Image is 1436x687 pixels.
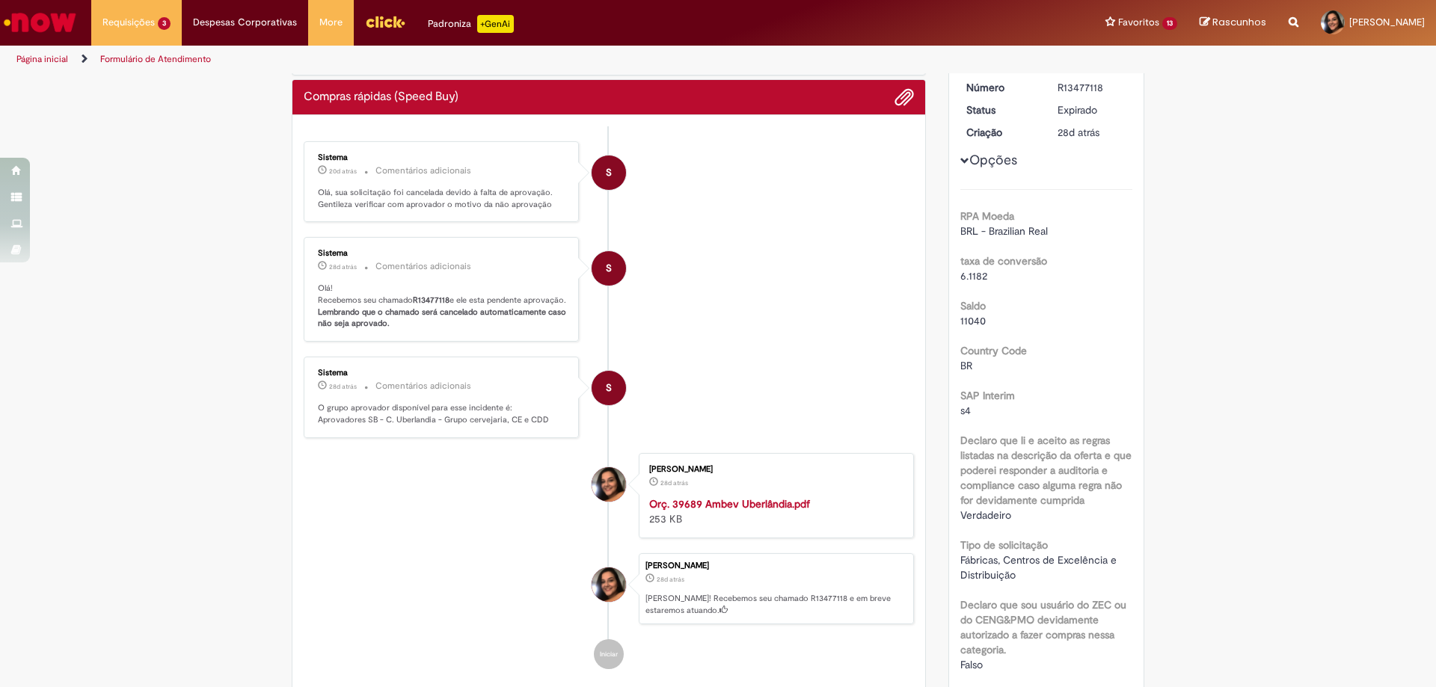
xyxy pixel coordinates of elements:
[304,90,458,104] h2: Compras rápidas (Speed Buy) Histórico de tíquete
[375,260,471,273] small: Comentários adicionais
[16,53,68,65] a: Página inicial
[960,269,987,283] span: 6.1182
[660,478,688,487] span: 28d atrás
[329,382,357,391] time: 03/09/2025 14:06:57
[606,250,612,286] span: S
[960,224,1048,238] span: BRL - Brazilian Real
[960,314,986,327] span: 11040
[100,53,211,65] a: Formulário de Atendimento
[318,153,567,162] div: Sistema
[960,598,1126,656] b: Declaro que sou usuário do ZEC ou do CENG&PMO devidamente autorizado a fazer compras nessa catego...
[960,344,1027,357] b: Country Code
[592,251,626,286] div: System
[1118,15,1159,30] span: Favoritos
[960,404,971,417] span: s4
[592,467,626,502] div: Ariane Piccolo Gussi
[960,254,1047,268] b: taxa de conversão
[606,155,612,191] span: S
[329,167,357,176] span: 20d atrás
[649,496,898,526] div: 253 KB
[592,567,626,602] div: Ariane Piccolo Gussi
[318,306,568,330] b: Lembrando que o chamado será cancelado automaticamente caso não seja aprovado.
[319,15,343,30] span: More
[960,553,1120,582] span: Fábricas, Centros de Excelência e Distribuição
[318,283,567,330] p: Olá! Recebemos seu chamado e ele esta pendente aprovação.
[645,593,906,616] p: [PERSON_NAME]! Recebemos seu chamado R13477118 e em breve estaremos atuando.
[1058,102,1127,117] div: Expirado
[960,359,972,372] span: BR
[606,370,612,406] span: S
[428,15,514,33] div: Padroniza
[318,249,567,258] div: Sistema
[960,389,1015,402] b: SAP Interim
[1058,126,1099,139] time: 03/09/2025 14:06:49
[1058,80,1127,95] div: R13477118
[955,125,1047,140] dt: Criação
[895,87,914,107] button: Adicionar anexos
[304,126,914,685] ul: Histórico de tíquete
[649,465,898,474] div: [PERSON_NAME]
[645,561,906,570] div: [PERSON_NAME]
[960,209,1014,223] b: RPA Moeda
[365,10,405,33] img: click_logo_yellow_360x200.png
[477,15,514,33] p: +GenAi
[329,382,357,391] span: 28d atrás
[375,164,471,177] small: Comentários adicionais
[657,575,684,584] span: 28d atrás
[318,369,567,378] div: Sistema
[1349,16,1425,28] span: [PERSON_NAME]
[1058,126,1099,139] span: 28d atrás
[102,15,155,30] span: Requisições
[592,155,626,190] div: System
[649,497,810,511] a: Orç. 39689 Ambev Uberlândia.pdf
[1058,125,1127,140] div: 03/09/2025 14:06:49
[592,371,626,405] div: System
[11,46,946,73] ul: Trilhas de página
[329,167,357,176] time: 11/09/2025 11:06:49
[318,402,567,425] p: O grupo aprovador disponível para esse incidente é: Aprovadores SB - C. Uberlandia - Grupo cervej...
[960,508,1011,522] span: Verdadeiro
[960,658,983,671] span: Falso
[1162,17,1177,30] span: 13
[960,538,1048,552] b: Tipo de solicitação
[960,299,986,312] b: Saldo
[329,262,357,271] time: 03/09/2025 14:07:00
[960,434,1132,507] b: Declaro que li e aceito as regras listadas na descrição da oferta e que poderei responder a audit...
[193,15,297,30] span: Despesas Corporativas
[1200,16,1266,30] a: Rascunhos
[955,80,1047,95] dt: Número
[413,295,449,306] b: R13477118
[158,17,171,30] span: 3
[657,575,684,584] time: 03/09/2025 14:06:49
[329,262,357,271] span: 28d atrás
[304,553,914,625] li: Ariane Piccolo Gussi
[375,380,471,392] small: Comentários adicionais
[955,102,1047,117] dt: Status
[1212,15,1266,29] span: Rascunhos
[1,7,79,37] img: ServiceNow
[318,187,567,210] p: Olá, sua solicitação foi cancelada devido à falta de aprovação. Gentileza verificar com aprovador...
[660,478,688,487] time: 03/09/2025 14:06:41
